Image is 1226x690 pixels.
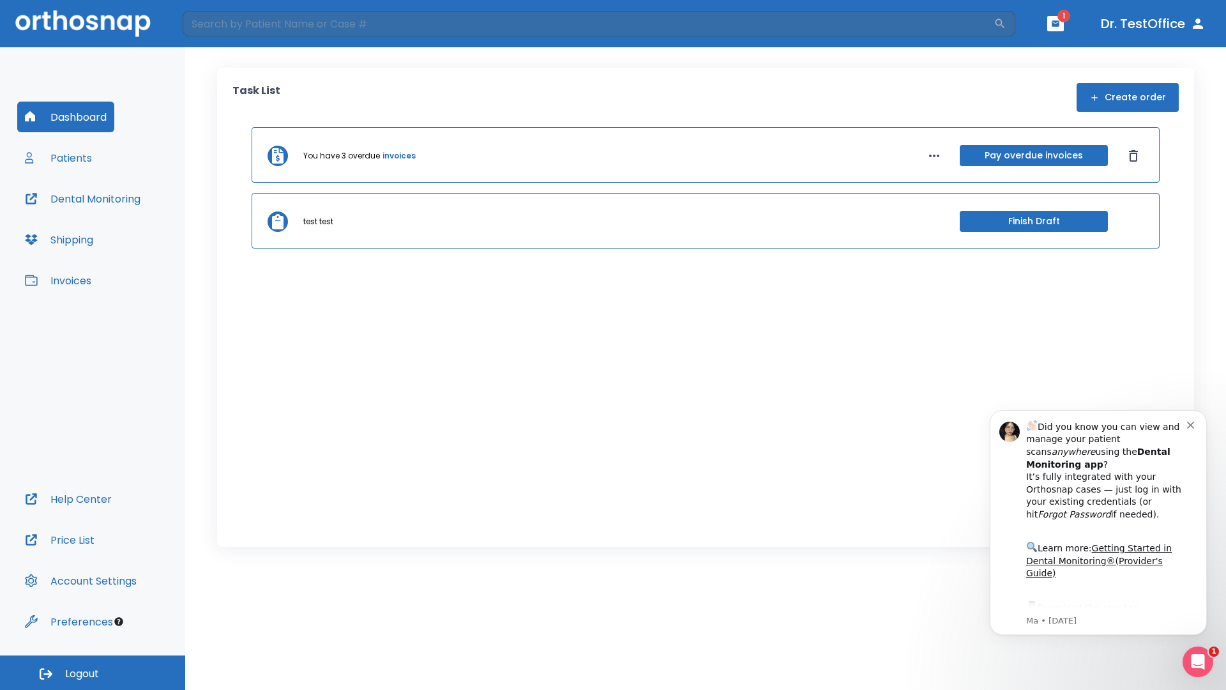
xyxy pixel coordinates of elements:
[216,27,227,38] button: Dismiss notification
[232,83,280,112] p: Task List
[1096,12,1211,35] button: Dr. TestOffice
[17,265,99,296] button: Invoices
[1183,647,1213,677] iframe: Intercom live chat
[17,525,102,555] button: Price List
[382,150,416,162] a: invoices
[1057,10,1070,22] span: 1
[15,10,151,36] img: Orthosnap
[17,224,101,255] button: Shipping
[183,11,994,36] input: Search by Patient Name or Case #
[960,145,1108,166] button: Pay overdue invoices
[17,183,148,214] button: Dental Monitoring
[303,150,380,162] p: You have 3 overdue
[113,616,125,627] div: Tooltip anchor
[1077,83,1179,112] button: Create order
[56,208,216,273] div: Download the app: | ​ Let us know if you need help getting started!
[56,224,216,236] p: Message from Ma, sent 3w ago
[960,211,1108,232] button: Finish Draft
[303,216,333,227] p: test test
[17,606,121,637] button: Preferences
[17,484,119,514] button: Help Center
[17,102,114,132] button: Dashboard
[971,391,1226,655] iframe: Intercom notifications message
[56,211,169,234] a: App Store
[1209,647,1219,657] span: 1
[1123,146,1144,166] button: Dismiss
[17,142,100,173] button: Patients
[65,667,99,681] span: Logout
[17,565,144,596] button: Account Settings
